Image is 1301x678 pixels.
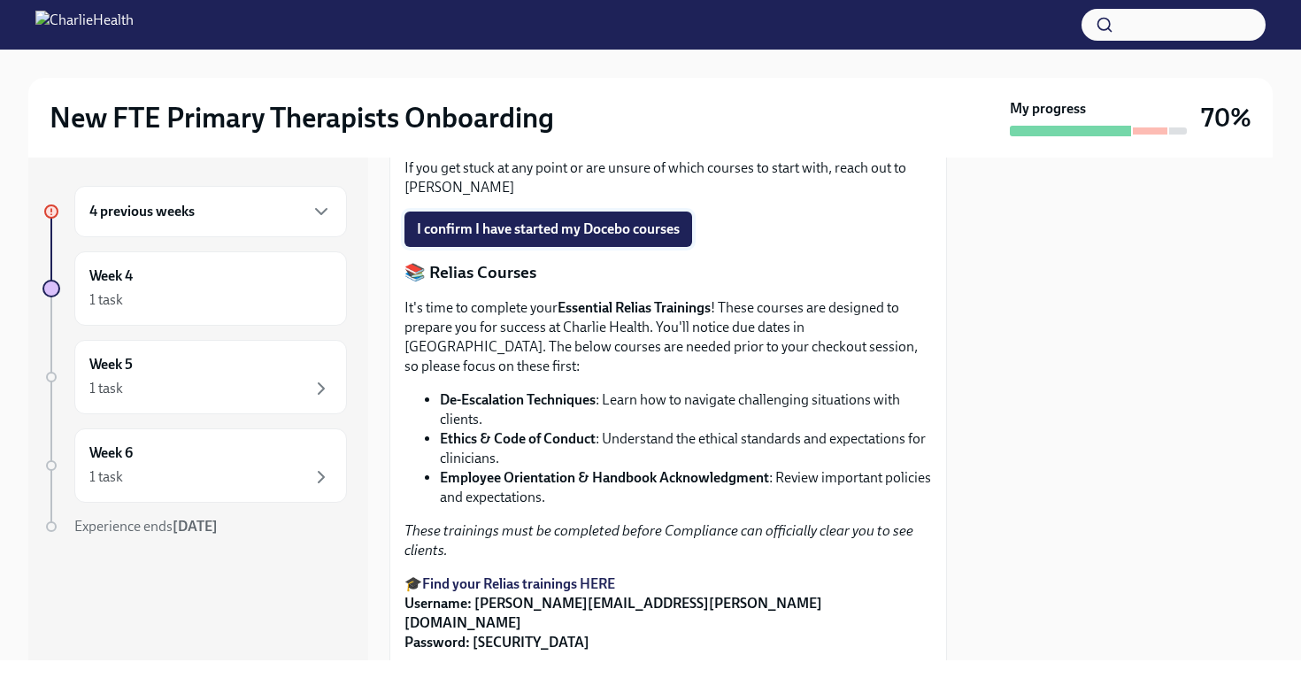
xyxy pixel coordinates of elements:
h6: Week 4 [89,266,133,286]
div: 1 task [89,290,123,310]
em: These trainings must be completed before Compliance can officially clear you to see clients. [404,522,913,559]
h3: 70% [1201,102,1251,134]
strong: Username: [PERSON_NAME][EMAIL_ADDRESS][PERSON_NAME][DOMAIN_NAME] Password: [SECURITY_DATA] [404,595,822,651]
button: I confirm I have started my Docebo courses [404,212,692,247]
p: If you get stuck at any point or are unsure of which courses to start with, reach out to [PERSON_... [404,158,932,197]
div: 1 task [89,379,123,398]
p: 🎓 [404,574,932,652]
strong: Essential Relias Trainings [558,299,711,316]
span: Experience ends [74,518,218,535]
li: : Learn how to navigate challenging situations with clients. [440,390,932,429]
li: : Understand the ethical standards and expectations for clinicians. [440,429,932,468]
div: 4 previous weeks [74,186,347,237]
li: : Review important policies and expectations. [440,468,932,507]
h6: Week 5 [89,355,133,374]
p: It's time to complete your ! These courses are designed to prepare you for success at Charlie Hea... [404,298,932,376]
div: 1 task [89,467,123,487]
a: Week 41 task [42,251,347,326]
h2: New FTE Primary Therapists Onboarding [50,100,554,135]
h6: Week 6 [89,443,133,463]
strong: Employee Orientation & Handbook Acknowledgment [440,469,769,486]
h6: 4 previous weeks [89,202,195,221]
a: Week 51 task [42,340,347,414]
img: CharlieHealth [35,11,134,39]
a: Find your Relias trainings HERE [422,575,615,592]
p: 📚 Relias Courses [404,261,932,284]
span: I confirm I have started my Docebo courses [417,220,680,238]
strong: [DATE] [173,518,218,535]
strong: Ethics & Code of Conduct [440,430,596,447]
a: Week 61 task [42,428,347,503]
strong: My progress [1010,99,1086,119]
strong: De-Escalation Techniques [440,391,596,408]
